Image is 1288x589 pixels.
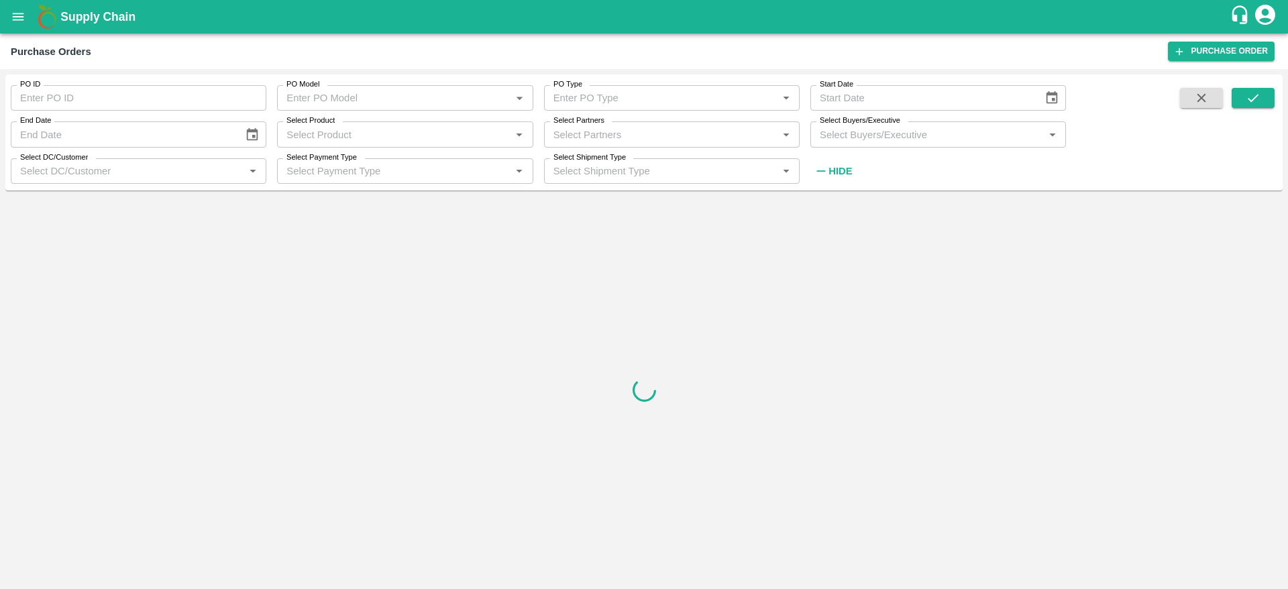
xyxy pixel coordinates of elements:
[777,126,795,144] button: Open
[20,152,88,163] label: Select DC/Customer
[281,125,506,143] input: Select Product
[286,115,335,126] label: Select Product
[814,125,1040,143] input: Select Buyers/Executive
[11,43,91,60] div: Purchase Orders
[286,79,320,90] label: PO Model
[20,115,51,126] label: End Date
[548,125,773,143] input: Select Partners
[34,3,60,30] img: logo
[511,89,528,107] button: Open
[1039,85,1065,111] button: Choose date
[828,166,852,176] strong: Hide
[548,162,756,180] input: Select Shipment Type
[810,85,1034,111] input: Start Date
[553,79,582,90] label: PO Type
[15,162,240,180] input: Select DC/Customer
[1253,3,1277,31] div: account of current user
[777,162,795,180] button: Open
[281,89,506,107] input: Enter PO Model
[281,162,489,180] input: Select Payment Type
[511,126,528,144] button: Open
[553,152,626,163] label: Select Shipment Type
[777,89,795,107] button: Open
[810,160,856,182] button: Hide
[548,89,773,107] input: Enter PO Type
[1230,5,1253,29] div: customer-support
[239,122,265,148] button: Choose date
[244,162,262,180] button: Open
[511,162,528,180] button: Open
[1044,126,1061,144] button: Open
[553,115,604,126] label: Select Partners
[60,10,136,23] b: Supply Chain
[20,79,40,90] label: PO ID
[60,7,1230,26] a: Supply Chain
[286,152,357,163] label: Select Payment Type
[3,1,34,32] button: open drawer
[11,85,266,111] input: Enter PO ID
[1168,42,1275,61] a: Purchase Order
[820,79,853,90] label: Start Date
[11,121,234,147] input: End Date
[820,115,900,126] label: Select Buyers/Executive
